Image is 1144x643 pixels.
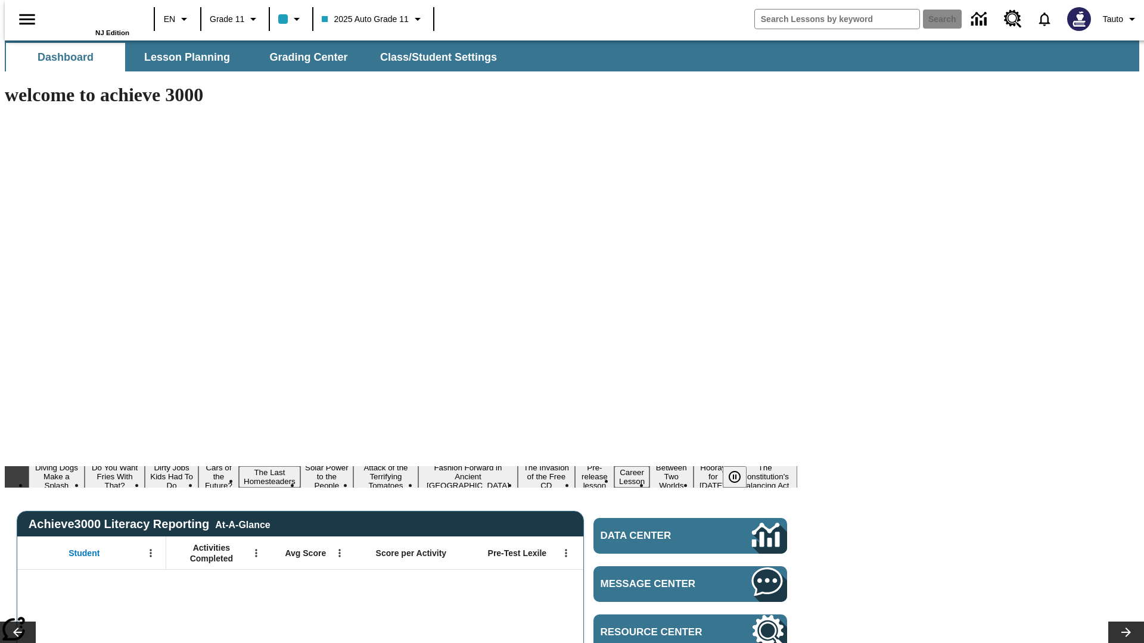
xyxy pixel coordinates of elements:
[964,3,997,36] a: Data Center
[723,466,758,488] div: Pause
[1098,8,1144,30] button: Profile/Settings
[317,8,429,30] button: Class: 2025 Auto Grade 11, Select your class
[239,466,300,488] button: Slide 5 The Last Homesteaders
[353,461,418,492] button: Slide 7 Attack of the Terrifying Tomatoes
[273,8,309,30] button: Class color is light blue. Change class color
[733,461,797,492] button: Slide 14 The Constitution's Balancing Act
[144,51,230,64] span: Lesson Planning
[205,8,265,30] button: Grade: Grade 11, Select a grade
[29,517,271,531] span: Achieve3000 Literacy Reporting
[575,461,614,492] button: Slide 10 Pre-release lesson
[593,566,787,602] a: Message Center
[1060,4,1098,35] button: Select a new avatar
[755,10,919,29] input: search field
[694,461,733,492] button: Slide 13 Hooray for Constitution Day!
[614,466,649,488] button: Slide 11 Career Lesson
[172,542,251,564] span: Activities Completed
[158,8,197,30] button: Language: EN, Select a language
[380,51,497,64] span: Class/Student Settings
[52,4,129,36] div: Home
[649,461,693,492] button: Slide 12 Between Two Worlds
[285,548,326,558] span: Avg Score
[198,461,239,492] button: Slide 4 Cars of the Future?
[601,530,712,542] span: Data Center
[371,43,506,71] button: Class/Student Settings
[1029,4,1060,35] a: Notifications
[128,43,247,71] button: Lesson Planning
[1103,13,1123,26] span: Tauto
[997,3,1029,35] a: Resource Center, Will open in new tab
[164,13,175,26] span: EN
[95,29,129,36] span: NJ Edition
[269,51,347,64] span: Grading Center
[5,43,508,71] div: SubNavbar
[210,13,244,26] span: Grade 11
[52,5,129,29] a: Home
[723,466,747,488] button: Pause
[322,13,408,26] span: 2025 Auto Grade 11
[145,461,198,492] button: Slide 3 Dirty Jobs Kids Had To Do
[69,548,100,558] span: Student
[249,43,368,71] button: Grading Center
[6,43,125,71] button: Dashboard
[331,544,349,562] button: Open Menu
[215,517,270,530] div: At-A-Glance
[1067,7,1091,31] img: Avatar
[29,461,85,492] button: Slide 1 Diving Dogs Make a Splash
[85,461,145,492] button: Slide 2 Do You Want Fries With That?
[376,548,447,558] span: Score per Activity
[142,544,160,562] button: Open Menu
[418,461,518,492] button: Slide 8 Fashion Forward in Ancient Rome
[1108,622,1144,643] button: Lesson carousel, Next
[557,544,575,562] button: Open Menu
[5,84,797,106] h1: welcome to achieve 3000
[300,461,353,492] button: Slide 6 Solar Power to the People
[5,40,1139,71] div: SubNavbar
[601,578,716,590] span: Message Center
[38,51,94,64] span: Dashboard
[247,544,265,562] button: Open Menu
[593,518,787,554] a: Data Center
[488,548,547,558] span: Pre-Test Lexile
[518,461,575,492] button: Slide 9 The Invasion of the Free CD
[601,626,716,638] span: Resource Center
[10,2,45,37] button: Open side menu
